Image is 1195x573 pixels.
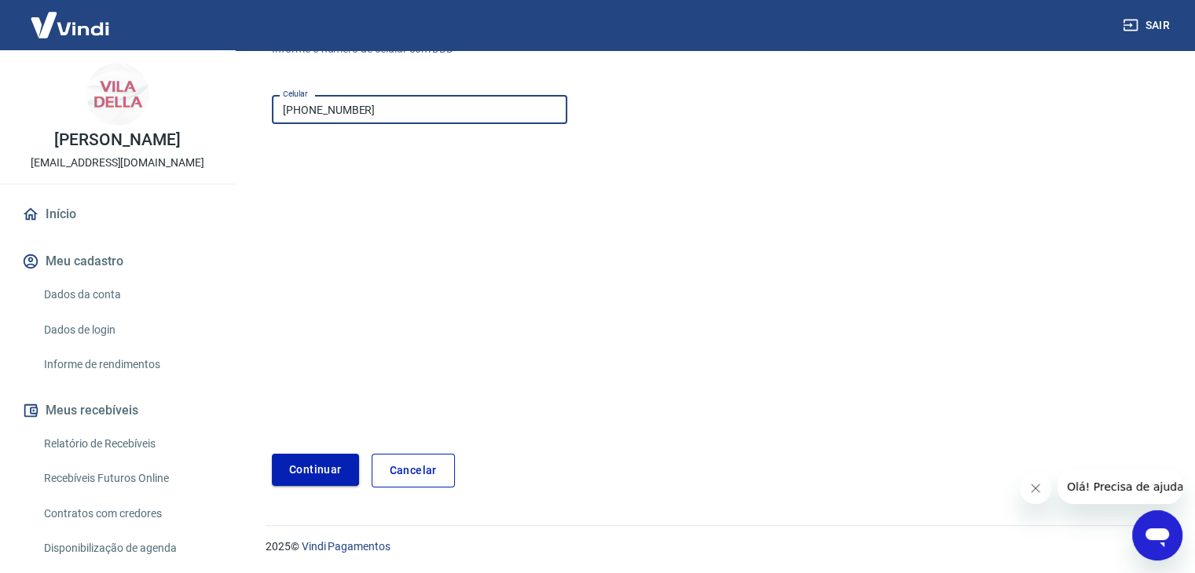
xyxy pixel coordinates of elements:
[38,498,216,530] a: Contratos com credores
[1058,469,1182,504] iframe: Mensagem da empresa
[38,462,216,495] a: Recebíveis Futuros Online
[1132,510,1182,560] iframe: Botão para abrir a janela de mensagens
[38,314,216,346] a: Dados de login
[266,538,1157,555] p: 2025 ©
[19,393,216,428] button: Meus recebíveis
[86,63,149,126] img: 59d5651e-c6b9-4518-beaf-22a260366bfa.jpeg
[283,88,308,100] label: Celular
[19,197,216,232] a: Início
[38,532,216,564] a: Disponibilização de agenda
[38,349,216,381] a: Informe de rendimentos
[19,1,121,49] img: Vindi
[38,428,216,460] a: Relatório de Recebíveis
[302,540,390,553] a: Vindi Pagamentos
[1120,11,1176,40] button: Sair
[272,454,359,486] button: Continuar
[38,279,216,311] a: Dados da conta
[19,244,216,279] button: Meu cadastro
[31,155,204,171] p: [EMAIL_ADDRESS][DOMAIN_NAME]
[372,454,455,487] a: Cancelar
[1020,473,1051,504] iframe: Fechar mensagem
[54,132,180,148] p: [PERSON_NAME]
[9,11,132,24] span: Olá! Precisa de ajuda?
